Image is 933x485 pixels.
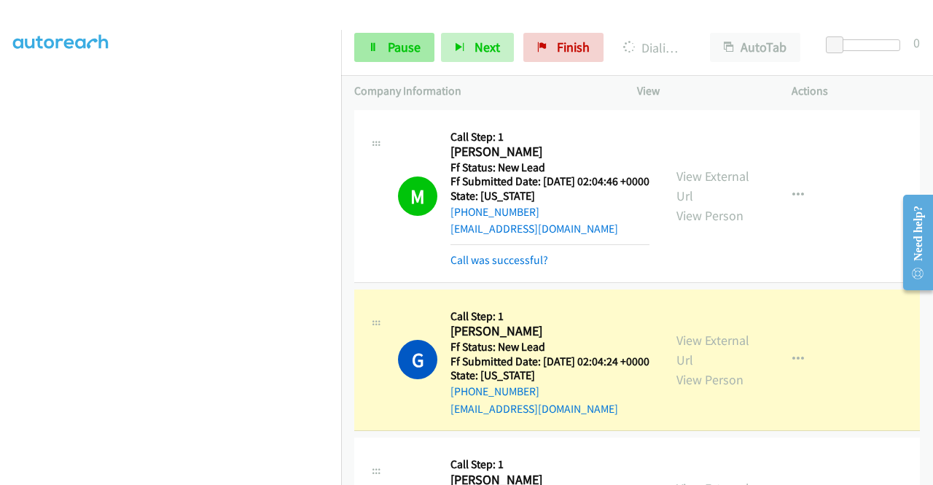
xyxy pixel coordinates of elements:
h5: Ff Submitted Date: [DATE] 02:04:24 +0000 [450,354,649,369]
span: Finish [557,39,590,55]
h5: Call Step: 1 [450,309,649,324]
a: View Person [676,371,743,388]
a: View Person [676,207,743,224]
a: View External Url [676,168,749,204]
a: [PHONE_NUMBER] [450,384,539,398]
p: Actions [792,82,920,100]
h5: State: [US_STATE] [450,368,649,383]
h5: Ff Status: New Lead [450,160,649,175]
a: [PHONE_NUMBER] [450,205,539,219]
h5: Ff Status: New Lead [450,340,649,354]
button: AutoTab [710,33,800,62]
h2: [PERSON_NAME] [450,323,645,340]
a: [EMAIL_ADDRESS][DOMAIN_NAME] [450,402,618,416]
h5: Call Step: 1 [450,457,649,472]
a: Call was successful? [450,253,548,267]
a: Finish [523,33,604,62]
button: Next [441,33,514,62]
div: Delay between calls (in seconds) [833,39,900,51]
h1: G [398,340,437,379]
p: Company Information [354,82,611,100]
a: Pause [354,33,434,62]
p: View [637,82,765,100]
iframe: Resource Center [891,185,933,300]
h2: [PERSON_NAME] [450,144,645,160]
h5: Call Step: 1 [450,130,649,144]
div: 0 [913,33,920,53]
span: Pause [388,39,421,55]
a: View External Url [676,332,749,368]
p: Dialing [PERSON_NAME] [623,38,684,58]
h5: Ff Submitted Date: [DATE] 02:04:46 +0000 [450,174,649,189]
h1: M [398,176,437,216]
span: Next [475,39,500,55]
a: [EMAIL_ADDRESS][DOMAIN_NAME] [450,222,618,236]
h5: State: [US_STATE] [450,189,649,203]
